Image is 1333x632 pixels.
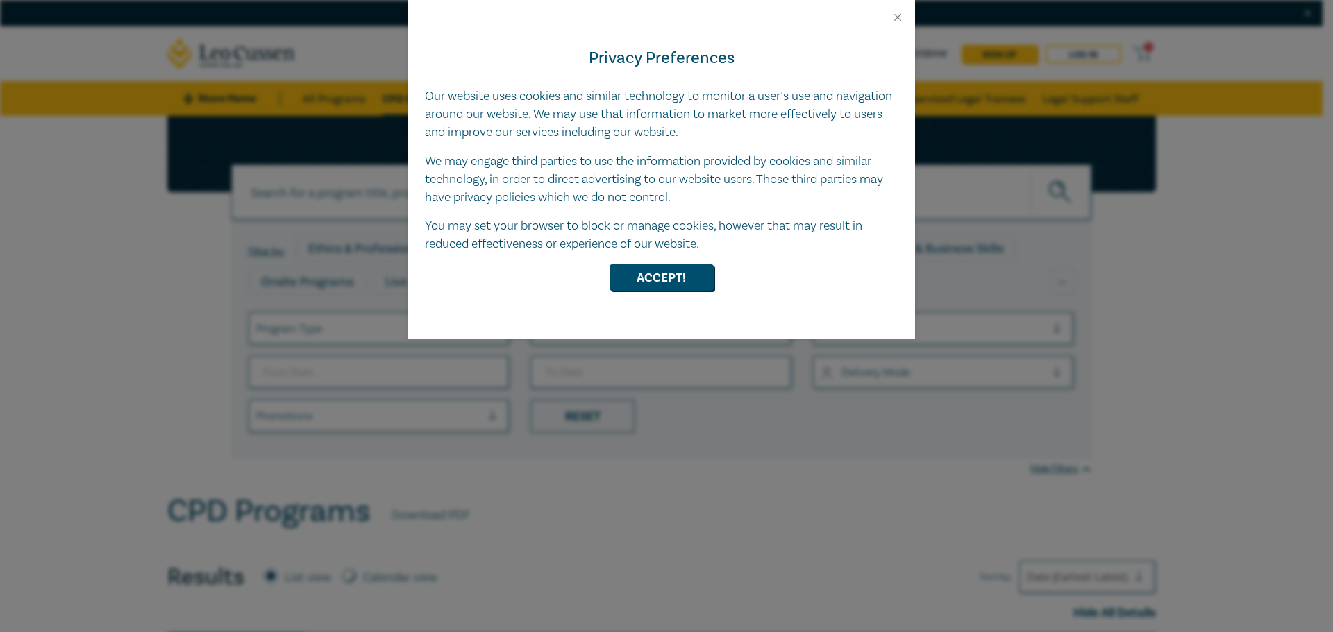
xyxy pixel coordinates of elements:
[425,217,898,253] p: You may set your browser to block or manage cookies, however that may result in reduced effective...
[425,87,898,142] p: Our website uses cookies and similar technology to monitor a user’s use and navigation around our...
[425,46,898,71] h4: Privacy Preferences
[425,153,898,207] p: We may engage third parties to use the information provided by cookies and similar technology, in...
[610,264,714,291] button: Accept!
[891,11,904,24] button: Close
